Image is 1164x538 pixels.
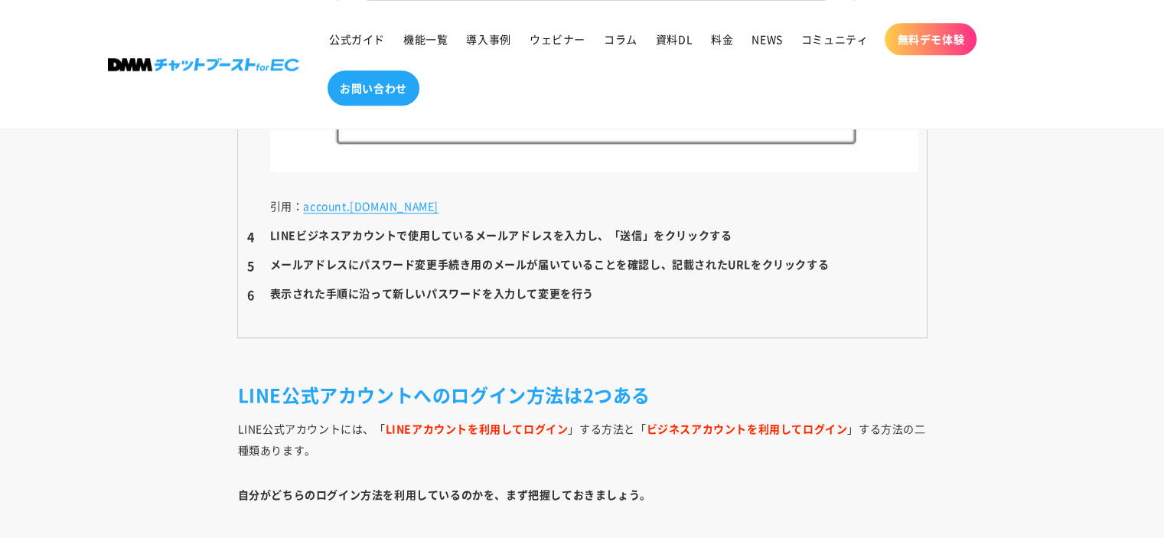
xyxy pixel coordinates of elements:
a: 料金 [702,23,742,55]
b: LINEアカウントを利用してログイン [386,421,569,436]
b: 表示された手順に沿って新しいパスワードを入力して変更を行う [270,285,594,301]
img: 株式会社DMM Boost [108,58,299,71]
span: 導入事例 [466,32,510,46]
a: 公式ガイド [320,23,394,55]
a: 資料DL [647,23,702,55]
a: t [342,198,347,214]
span: 機能一覧 [403,32,448,46]
a: .[DOMAIN_NAME] [347,198,439,214]
b: メールアドレスにパスワード変更手続き用のメールが届いていることを確認し、記載されたURLをクリックする [270,256,830,272]
a: accoun [303,198,342,214]
span: 無料デモ体験 [897,32,964,46]
span: コミュニティ [801,32,869,46]
a: コラム [595,23,647,55]
a: お問い合わせ [328,70,419,106]
b: ビジネスアカウント [647,421,747,436]
a: コミュニティ [792,23,878,55]
a: ウェビナー [520,23,595,55]
span: 資料DL [656,32,693,46]
span: 料金 [711,32,733,46]
span: ウェビナー [530,32,585,46]
b: LINEビジネスアカウントで使用しているメールアドレスを入力し、「送信」をクリックする [270,227,732,243]
span: 公式ガイド [329,32,385,46]
span: お問い合わせ [340,81,407,95]
h2: LINE公式アカウントへのログイン方法は2つある [238,383,927,406]
span: NEWS [752,32,782,46]
a: NEWS [742,23,791,55]
a: 無料デモ体験 [885,23,977,55]
b: を利用してログイン [747,421,847,436]
b: 自分がどちらのログイン方法を利用しているのかを、まず把握しておきましょう。 [238,487,651,502]
span: コラム [604,32,637,46]
p: LINE公式アカウントには、「 」する方法と「 」する方法の二種類あります。 [238,418,927,461]
a: 機能一覧 [394,23,457,55]
a: 導入事例 [457,23,520,55]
